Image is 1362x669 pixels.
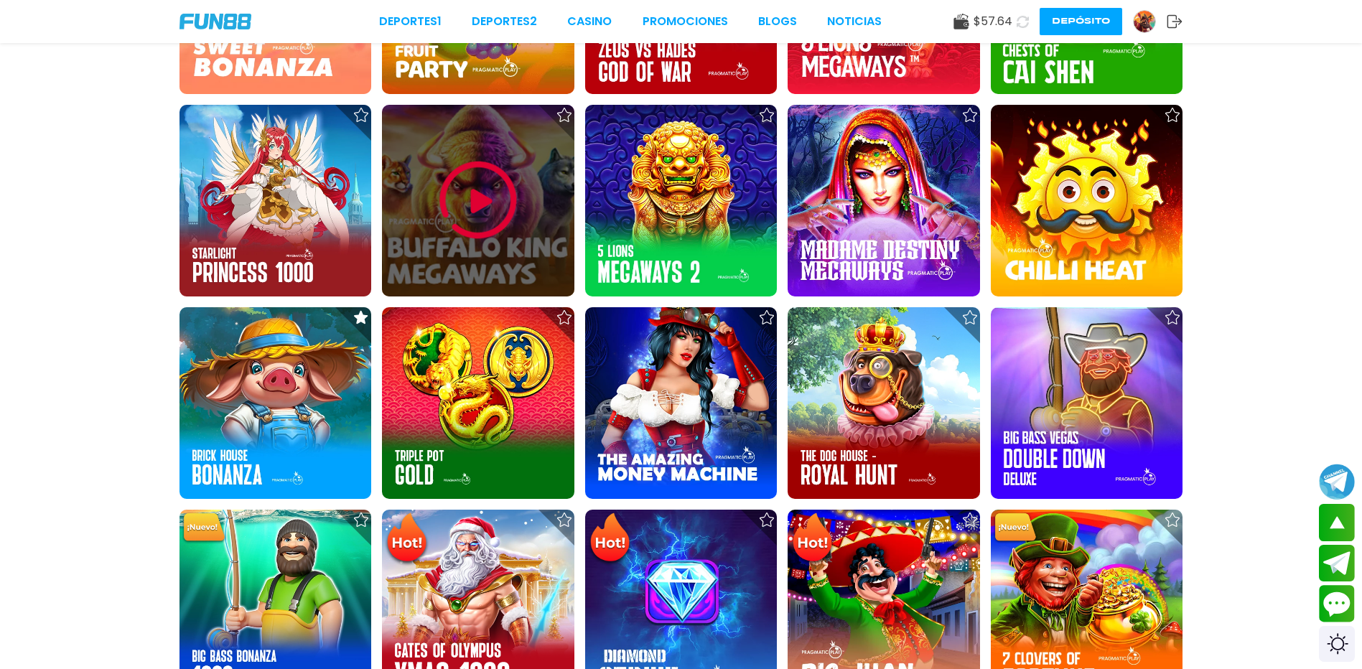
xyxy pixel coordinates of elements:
[643,13,728,30] a: Promociones
[1134,11,1155,32] img: Avatar
[181,511,228,544] img: New
[179,105,371,296] img: Starlight Princess 1000
[585,105,777,296] img: 5 Lions Megaways™ 2
[991,105,1183,296] img: Chilli Heat
[585,307,777,499] img: The Amazing Money Machine
[382,307,574,499] img: Triple Pot Gold
[788,307,979,499] img: The Dog House – Royal Hunt
[1319,585,1355,622] button: Contact customer service
[758,13,797,30] a: BLOGS
[1319,626,1355,662] div: Switch theme
[567,13,612,30] a: CASINO
[789,511,836,567] img: Hot
[1319,504,1355,541] button: scroll up
[383,511,430,567] img: Hot
[587,511,633,567] img: Hot
[1319,545,1355,582] button: Join telegram
[179,14,251,29] img: Company Logo
[827,13,882,30] a: NOTICIAS
[472,13,537,30] a: Deportes2
[788,105,979,296] img: Madame Destiny Megaways
[974,13,1012,30] span: $ 57.64
[179,307,371,499] img: Brick House Bonanza
[435,157,521,243] img: Play Game
[1319,463,1355,500] button: Join telegram channel
[1040,8,1122,35] button: Depósito
[379,13,442,30] a: Deportes1
[1133,10,1167,33] a: Avatar
[992,511,1039,544] img: New
[991,307,1183,499] img: Big Bass Vegas Double Down Deluxe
